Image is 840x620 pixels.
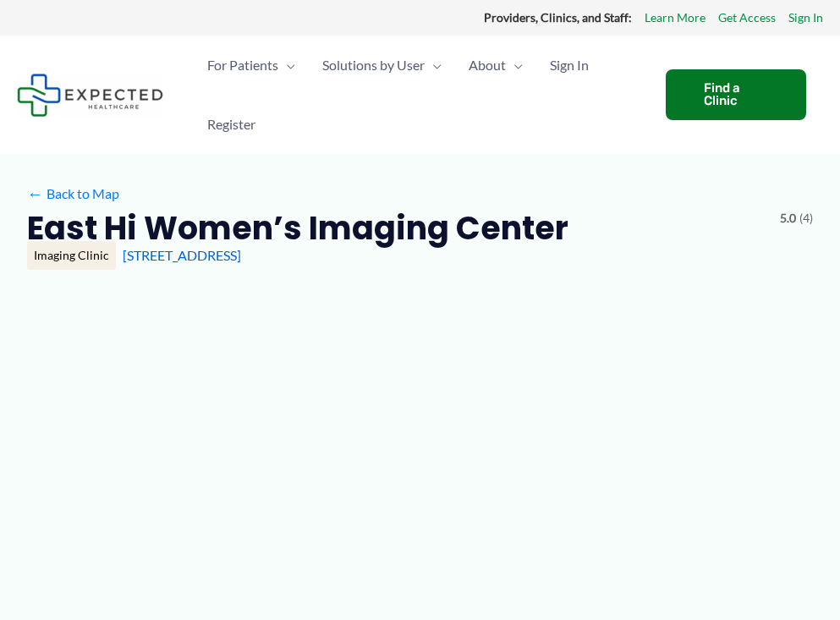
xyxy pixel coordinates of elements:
span: Sign In [550,36,589,95]
div: Imaging Clinic [27,241,116,270]
a: Solutions by UserMenu Toggle [309,36,455,95]
span: About [469,36,506,95]
img: Expected Healthcare Logo - side, dark font, small [17,74,163,117]
a: Sign In [536,36,602,95]
span: Menu Toggle [506,36,523,95]
a: Learn More [645,7,705,29]
h2: East Hi Women’s Imaging Center [27,207,568,249]
span: Solutions by User [322,36,425,95]
strong: Providers, Clinics, and Staff: [484,10,632,25]
span: (4) [799,207,813,229]
a: Get Access [718,7,776,29]
a: [STREET_ADDRESS] [123,247,241,263]
span: Menu Toggle [425,36,442,95]
a: Register [194,95,269,154]
span: For Patients [207,36,278,95]
a: ←Back to Map [27,181,119,206]
a: For PatientsMenu Toggle [194,36,309,95]
span: Menu Toggle [278,36,295,95]
a: AboutMenu Toggle [455,36,536,95]
span: 5.0 [780,207,796,229]
a: Sign In [788,7,823,29]
nav: Primary Site Navigation [194,36,649,154]
span: Register [207,95,255,154]
a: Find a Clinic [666,69,806,120]
span: ← [27,185,43,201]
